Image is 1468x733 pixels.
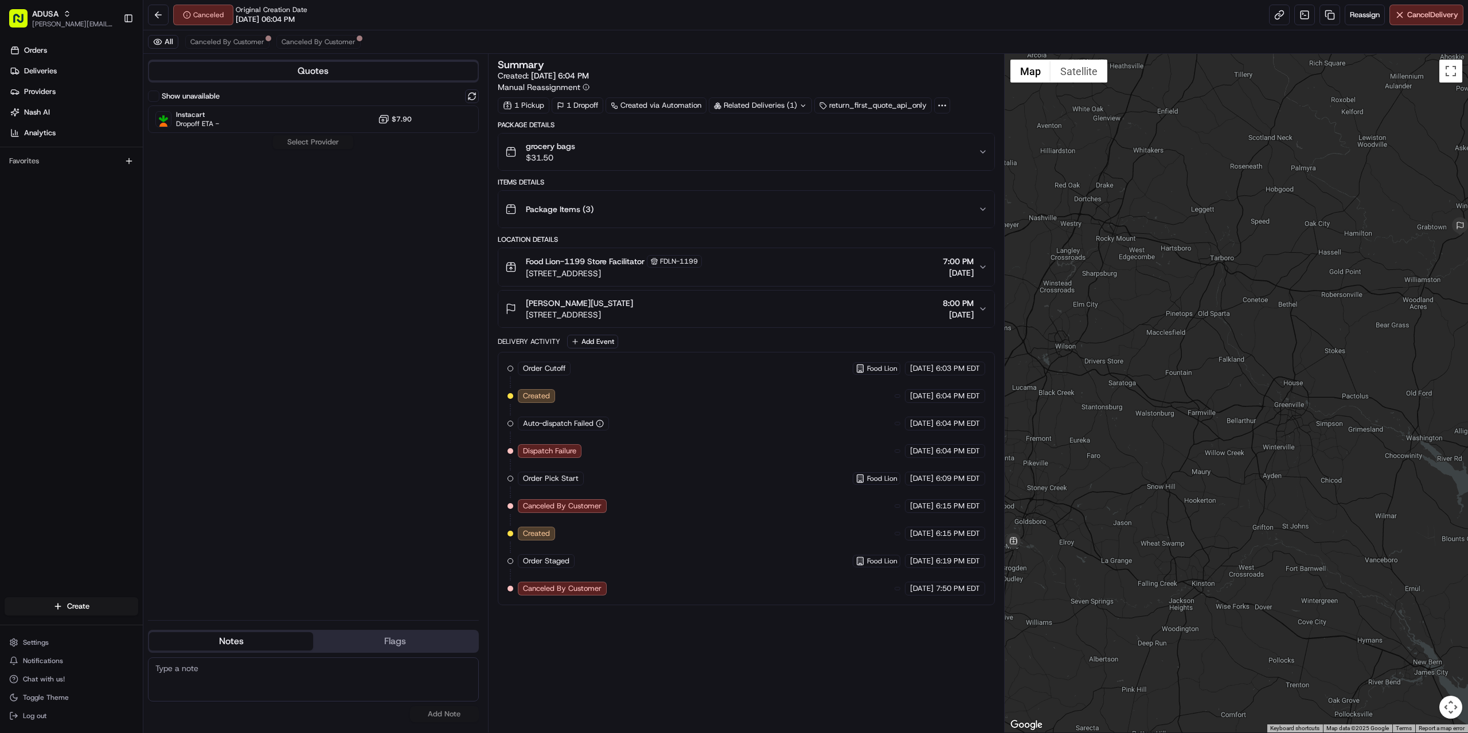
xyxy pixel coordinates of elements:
span: 6:15 PM EDT [936,501,980,511]
button: Show satellite imagery [1051,60,1107,83]
h3: Summary [498,60,544,70]
span: Canceled By Customer [282,37,356,46]
span: [DATE] 06:04 PM [236,14,295,25]
a: Terms (opens in new tab) [1396,725,1412,731]
button: Notes [149,632,313,650]
div: Favorites [5,152,138,170]
button: Canceled [173,5,233,25]
span: Map data ©2025 Google [1326,725,1389,731]
img: Google [1008,718,1045,732]
span: Toggle Theme [23,693,69,702]
span: [DATE] [943,267,974,279]
a: Nash AI [5,103,143,121]
div: Location Details [498,235,995,244]
div: Related Deliveries (1) [709,97,812,113]
span: Created [523,528,550,539]
span: Cancel Delivery [1407,10,1458,20]
span: Manual Reassignment [498,81,580,93]
span: [DATE] [910,501,934,511]
span: grocery bags [526,140,575,152]
span: [PERSON_NAME][EMAIL_ADDRESS][PERSON_NAME][DOMAIN_NAME] [32,19,114,29]
span: Create [67,601,89,612]
span: [DATE] [910,473,934,484]
span: Deliveries [24,66,57,76]
button: Keyboard shortcuts [1270,724,1319,732]
a: Report a map error [1419,725,1465,731]
button: Canceled By Customer [185,35,270,49]
button: ADUSA[PERSON_NAME][EMAIL_ADDRESS][PERSON_NAME][DOMAIN_NAME] [5,5,119,32]
span: $7.90 [392,115,412,124]
span: [DATE] [910,446,934,456]
img: Instacart [156,112,171,127]
button: grocery bags$31.50 [498,134,994,170]
span: 6:04 PM EDT [936,418,980,429]
span: Log out [23,711,46,720]
span: Dispatch Failure [523,446,576,456]
button: Quotes [149,62,478,80]
span: Settings [23,638,49,647]
span: Order Staged [523,556,569,566]
span: Reassign [1350,10,1380,20]
a: Open this area in Google Maps (opens a new window) [1008,718,1045,732]
button: Settings [5,634,138,650]
span: Dropoff ETA - [176,119,219,128]
button: [PERSON_NAME][US_STATE][STREET_ADDRESS]8:00 PM[DATE] [498,291,994,327]
span: Food Lion [867,474,897,483]
span: [DATE] [910,363,934,374]
span: Chat with us! [23,675,65,684]
span: $31.50 [526,152,575,163]
button: CancelDelivery [1389,5,1463,25]
span: Instacart [176,110,219,119]
button: Flags [313,632,477,650]
span: [DATE] [910,391,934,401]
span: Order Pick Start [523,473,579,484]
span: Created [523,391,550,401]
button: Reassign [1345,5,1385,25]
a: Created via Automation [606,97,706,113]
span: Canceled By Customer [523,583,602,594]
div: 1 Pickup [498,97,549,113]
button: Manual Reassignment [498,81,589,93]
span: [DATE] [943,309,974,320]
button: Toggle Theme [5,689,138,705]
button: Map camera controls [1439,696,1462,719]
a: Deliveries [5,62,143,80]
span: [DATE] [910,556,934,566]
button: All [148,35,178,49]
span: Nash AI [24,107,50,117]
div: Delivery Activity [498,337,560,346]
div: return_first_quote_api_only [814,97,932,113]
span: [DATE] 6:04 PM [531,70,589,81]
button: Log out [5,708,138,724]
span: [STREET_ADDRESS] [526,309,633,320]
div: Package Details [498,120,995,130]
a: Analytics [5,124,143,142]
label: Show unavailable [162,91,220,101]
span: Notifications [23,656,63,665]
button: ADUSA [32,8,58,19]
button: Notifications [5,653,138,669]
a: Orders [5,41,143,60]
span: Food Lion [867,556,897,566]
button: Canceled By Customer [276,35,361,49]
span: Original Creation Date [236,5,307,14]
span: Canceled By Customer [523,501,602,511]
span: Order Cutoff [523,363,565,374]
span: 6:04 PM EDT [936,391,980,401]
span: Food Lion-1199 Store Facilitator [526,256,645,267]
div: 1 Dropoff [552,97,603,113]
span: Auto-dispatch Failed [523,418,594,429]
span: 7:00 PM [943,256,974,267]
span: Canceled By Customer [190,37,264,46]
span: Created: [498,70,589,81]
span: 6:04 PM EDT [936,446,980,456]
button: Add Event [567,335,618,348]
span: [DATE] [910,583,934,594]
span: [PERSON_NAME][US_STATE] [526,297,633,309]
span: [DATE] [910,418,934,429]
span: 6:09 PM EDT [936,473,980,484]
button: Show street map [1010,60,1051,83]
